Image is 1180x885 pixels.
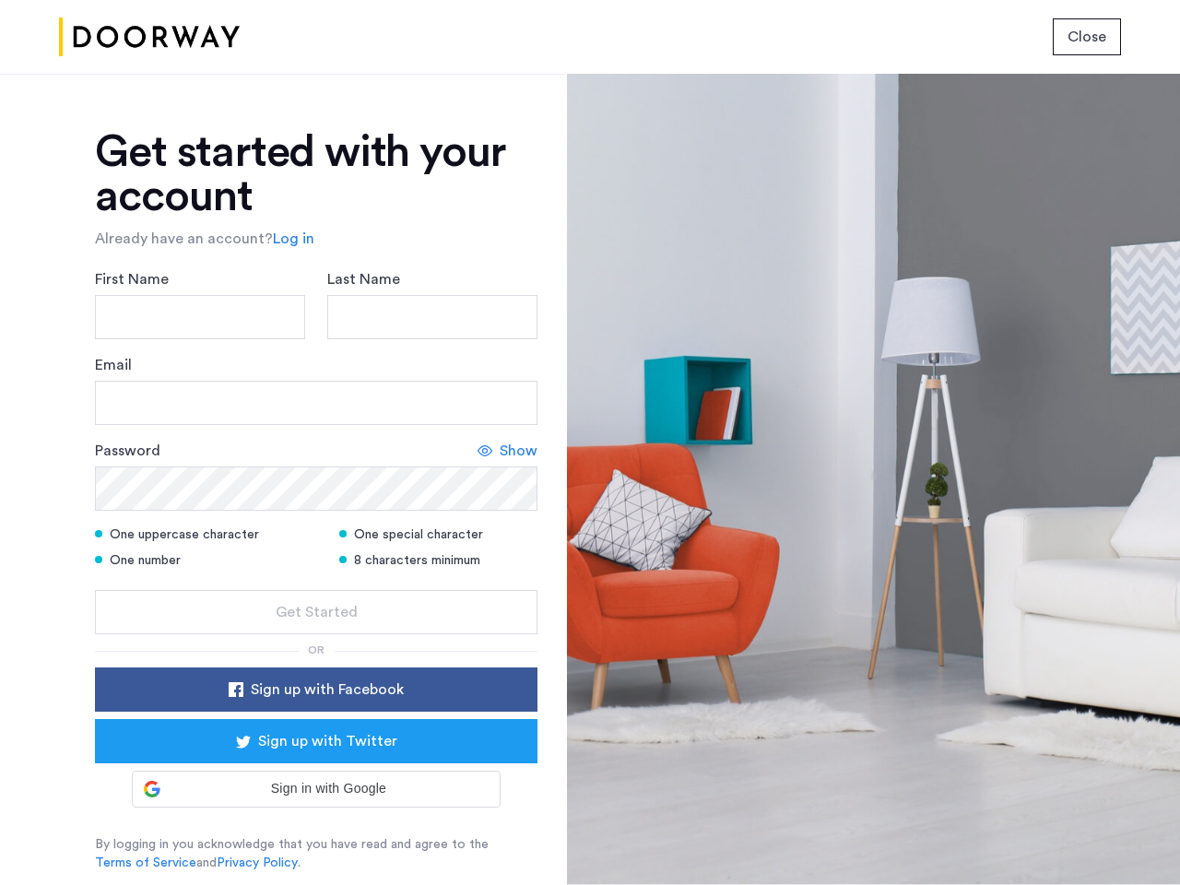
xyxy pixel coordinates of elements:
label: Email [95,354,132,376]
div: One number [95,551,316,570]
a: Log in [273,228,314,250]
span: Show [500,440,537,462]
label: Last Name [327,268,400,290]
a: Privacy Policy [217,854,298,872]
span: or [308,644,324,655]
span: Sign up with Facebook [251,678,404,701]
img: logo [59,3,240,72]
button: button [95,667,537,712]
div: One uppercase character [95,525,316,544]
h1: Get started with your account [95,130,537,218]
span: Close [1068,26,1106,48]
label: Password [95,440,160,462]
label: First Name [95,268,169,290]
p: By logging in you acknowledge that you have read and agree to the and . [95,835,537,872]
span: Already have an account? [95,231,273,246]
div: 8 characters minimum [339,551,537,570]
button: button [95,590,537,634]
span: Sign up with Twitter [258,730,397,752]
div: One special character [339,525,537,544]
span: Get Started [276,601,358,623]
a: Terms of Service [95,854,196,872]
button: button [1053,18,1121,55]
span: Sign in with Google [168,779,489,798]
div: Sign in with Google [132,771,501,808]
button: button [95,719,537,763]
